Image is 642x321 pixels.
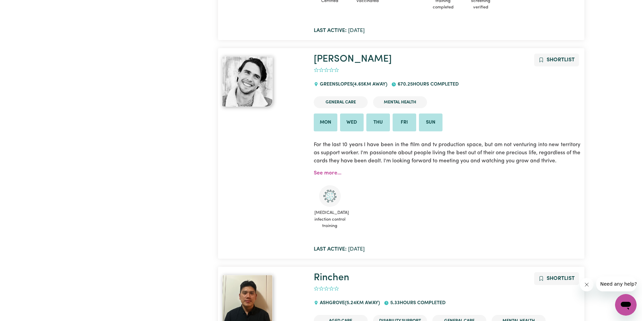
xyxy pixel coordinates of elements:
[222,56,306,107] a: Jonathan
[314,247,365,252] span: [DATE]
[547,276,575,281] span: Shortlist
[314,247,347,252] b: Last active:
[314,54,392,64] a: [PERSON_NAME]
[373,96,427,108] li: Mental Health
[547,57,575,63] span: Shortlist
[596,277,637,291] iframe: Message from company
[314,294,384,312] div: ASHGROVE
[366,114,390,132] li: Available on Thu
[314,114,337,132] li: Available on Mon
[384,294,449,312] div: 5.33 hours completed
[314,28,347,33] b: Last active:
[393,114,416,132] li: Available on Fri
[314,207,346,232] span: [MEDICAL_DATA] infection control training
[353,82,387,87] span: ( 4.65 km away)
[4,5,41,10] span: Need any help?
[314,96,368,108] li: General Care
[314,285,339,293] div: add rating by typing an integer from 0 to 5 or pressing arrow keys
[319,185,341,207] img: CS Academy: COVID-19 Infection Control Training course completed
[534,272,579,285] button: Add to shortlist
[314,273,349,283] a: Rinchen
[314,28,365,33] span: [DATE]
[580,278,593,291] iframe: Close message
[340,114,364,132] li: Available on Wed
[314,75,391,94] div: GREENSLOPES
[314,66,339,74] div: add rating by typing an integer from 0 to 5 or pressing arrow keys
[222,56,273,107] img: View Jonathan's profile
[391,75,462,94] div: 670.25 hours completed
[419,114,442,132] li: Available on Sun
[314,137,580,169] p: For the last 10 years I have been in the film and tv production space, but am not venturing into ...
[314,170,341,176] a: See more...
[615,294,637,316] iframe: Button to launch messaging window
[534,54,579,66] button: Add to shortlist
[345,300,380,306] span: ( 5.24 km away)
